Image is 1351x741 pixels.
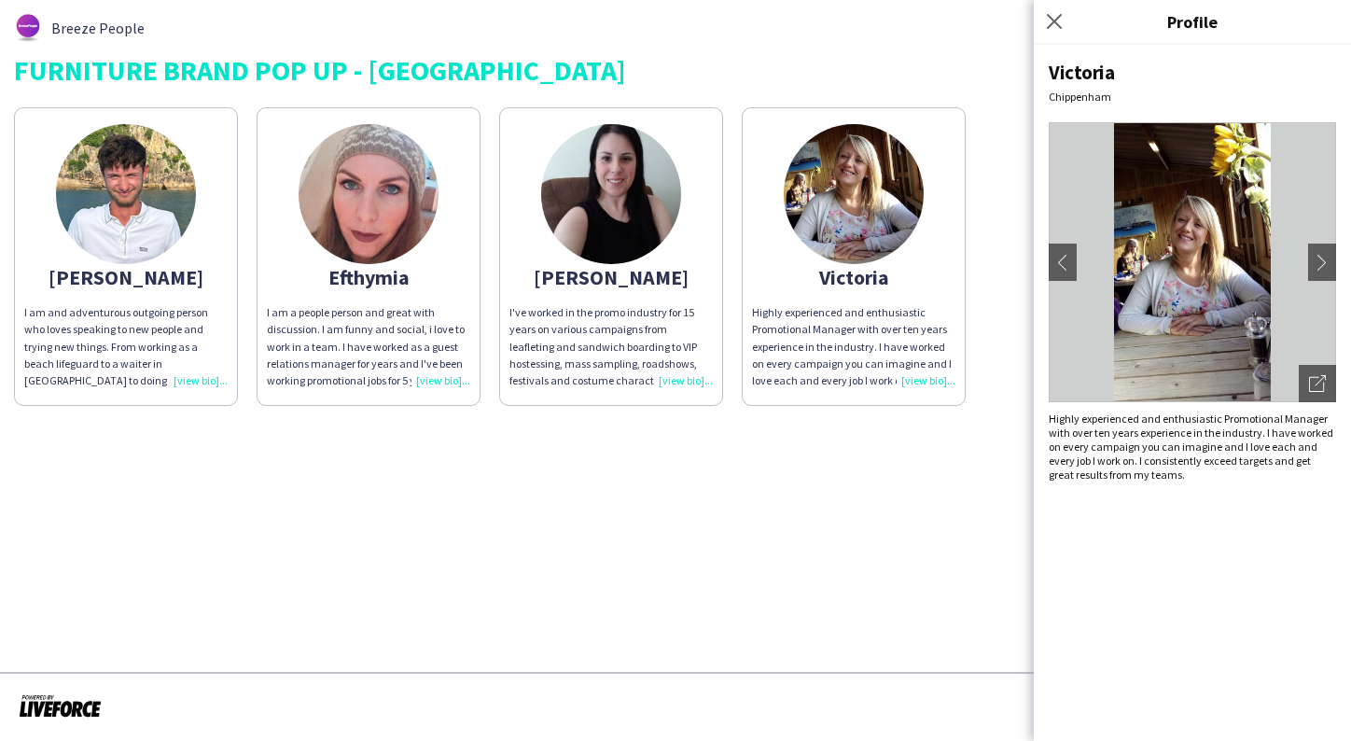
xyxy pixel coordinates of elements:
div: FURNITURE BRAND POP UP - [GEOGRAPHIC_DATA] [14,56,1337,84]
img: Crew avatar or photo [1049,122,1336,402]
div: Efthymia [267,269,470,286]
img: thumb-661662e827d99.jpeg [56,124,196,264]
h3: Profile [1034,9,1351,34]
div: I've worked in the promo industry for 15 years on various campaigns from leafleting and sandwich ... [509,304,713,389]
img: thumb-5d31c370f1bc1.jpg [541,124,681,264]
div: Victoria [1049,60,1336,85]
div: [PERSON_NAME] [24,269,228,286]
img: ec5d6c38-a85f-4550-8231-2463ba6811ff.jpg [784,124,924,264]
div: Highly experienced and enthusiastic Promotional Manager with over ten years experience in the ind... [1049,412,1336,482]
div: Highly experienced and enthusiastic Promotional Manager with over ten years experience in the ind... [752,304,955,389]
div: Chippenham [1049,90,1336,104]
img: thumb-62876bd588459.png [14,14,42,42]
div: Victoria [752,269,955,286]
div: I am a people person and great with discussion. I am funny and social, i love to work in a team. ... [267,304,470,389]
div: [PERSON_NAME] [509,269,713,286]
span: Breeze People [51,20,145,36]
div: I am and adventurous outgoing person who loves speaking to new people and trying new things. From... [24,304,228,389]
img: thumb-655cfd5bb991e.jpeg [299,124,439,264]
div: Open photos pop-in [1299,365,1336,402]
img: Powered by Liveforce [19,692,102,719]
